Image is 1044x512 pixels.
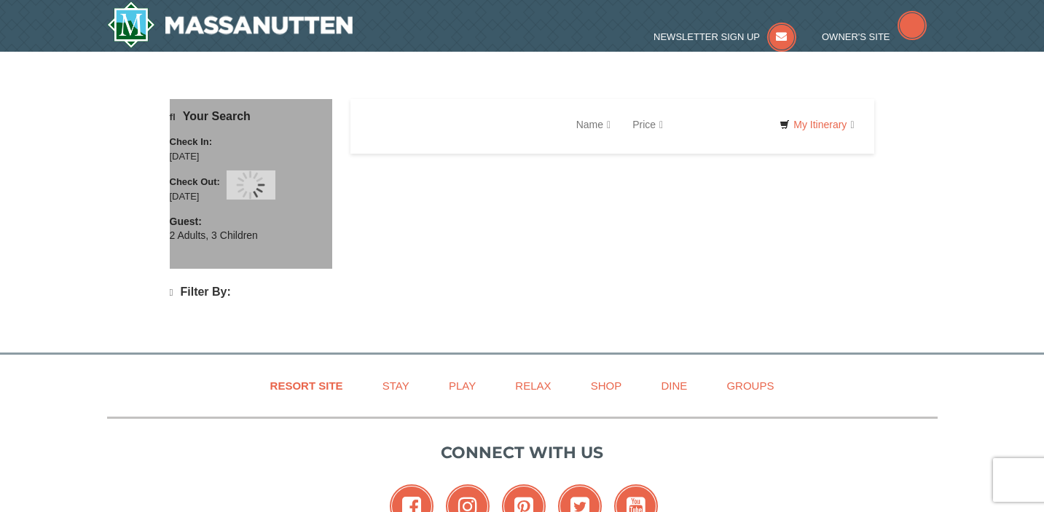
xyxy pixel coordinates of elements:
span: Owner's Site [822,31,890,42]
img: wait gif [236,170,265,200]
p: Connect with us [107,441,938,465]
a: Play [431,369,494,402]
a: Name [565,110,621,139]
span: Newsletter Sign Up [654,31,760,42]
h4: Filter By: [170,285,332,299]
a: Massanutten Resort [107,1,353,48]
a: Price [621,110,674,139]
a: Resort Site [252,369,361,402]
a: Stay [364,369,428,402]
a: Relax [497,369,569,402]
img: Massanutten Resort Logo [107,1,353,48]
a: Owner's Site [822,31,927,42]
a: Groups [708,369,792,402]
a: Shop [573,369,640,402]
a: My Itinerary [770,114,863,135]
a: Newsletter Sign Up [654,31,796,42]
a: Dine [643,369,705,402]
